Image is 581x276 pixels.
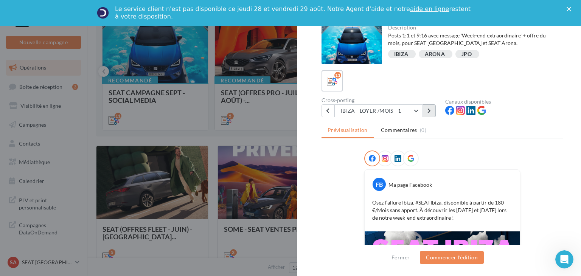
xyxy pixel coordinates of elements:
[334,104,423,117] button: IBIZA - LOYER /MOIS - 1
[555,250,573,268] iframe: Intercom live chat
[420,251,484,264] button: Commencer l'édition
[115,5,472,20] div: Le service client n'est pas disponible ce jeudi 28 et vendredi 29 août. Notre Agent d'aide et not...
[334,72,341,79] div: 11
[461,51,472,57] div: JPO
[322,98,439,103] div: Cross-posting
[394,51,409,57] div: IBIZA
[420,127,426,133] span: (0)
[388,32,557,47] div: Posts 1:1 et 9:16 avec message 'Week-end extraordinaire' + offre du mois, pour SEAT [GEOGRAPHIC_D...
[373,178,386,191] div: FB
[388,253,413,262] button: Fermer
[410,5,449,12] a: aide en ligne
[97,7,109,19] img: Profile image for Service-Client
[388,25,557,30] div: Description
[425,51,445,57] div: ARONA
[445,99,563,104] div: Canaux disponibles
[567,7,574,11] div: Fermer
[388,181,432,189] div: Ma page Facebook
[372,199,512,222] p: Osez l’allure Ibiza. #SEATIbiza, disponible à partir de 180 €/Mois sans apport. À découvrir les [...
[381,126,417,134] span: Commentaires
